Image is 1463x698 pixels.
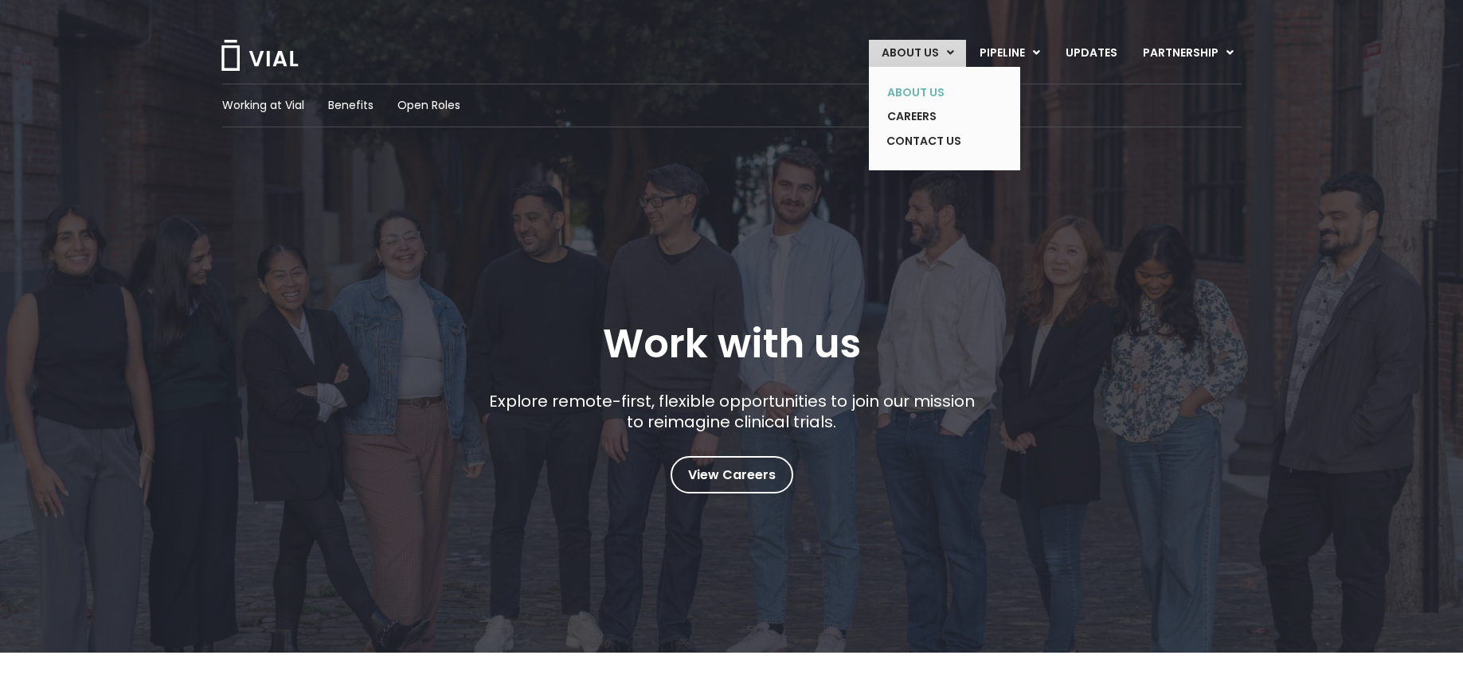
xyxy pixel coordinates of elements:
a: Working at Vial [222,97,304,114]
a: CAREERS [874,104,991,129]
a: View Careers [671,456,793,493]
a: UPDATES [1053,40,1129,67]
a: CONTACT US [874,129,991,154]
h1: Work with us [603,321,861,367]
a: PIPELINEMenu Toggle [967,40,1052,67]
a: ABOUT US [874,80,991,105]
a: Benefits [328,97,374,114]
p: Explore remote-first, flexible opportunities to join our mission to reimagine clinical trials. [483,391,980,432]
a: ABOUT USMenu Toggle [869,40,966,67]
span: View Careers [688,465,776,485]
a: PARTNERSHIPMenu Toggle [1130,40,1246,67]
a: Open Roles [397,97,460,114]
img: Vial Logo [220,40,299,71]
